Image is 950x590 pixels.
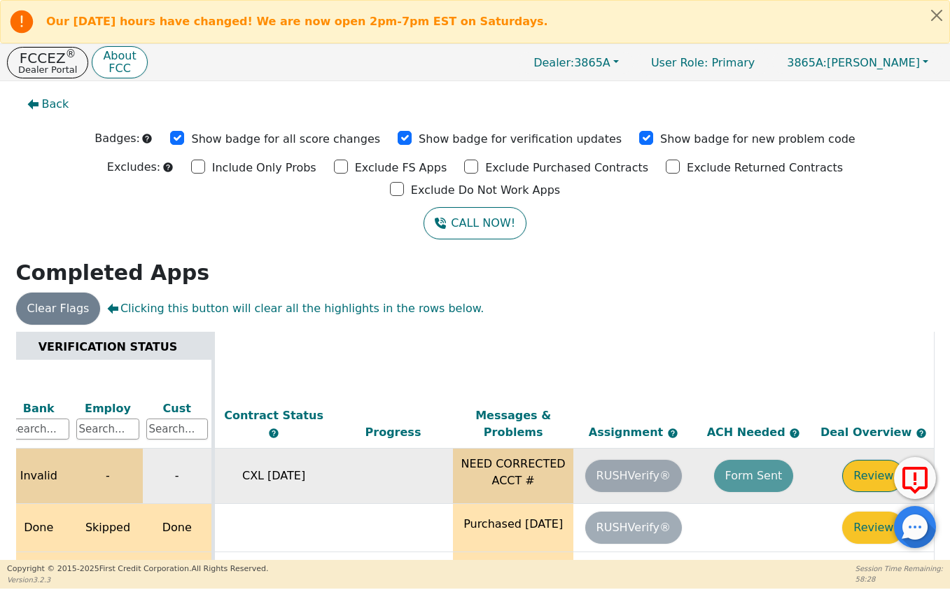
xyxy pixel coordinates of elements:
[7,575,268,585] p: Version 3.2.3
[143,449,213,504] td: -
[855,563,943,574] p: Session Time Remaining:
[224,409,323,422] span: Contract Status
[787,56,827,69] span: 3865A:
[637,49,769,76] a: User Role: Primary
[855,574,943,584] p: 58:28
[8,400,70,417] div: Bank
[355,160,447,176] p: Exclude FS Apps
[485,160,648,176] p: Exclude Purchased Contracts
[46,15,548,28] b: Our [DATE] hours have changed! We are now open 2pm-7pm EST on Saturdays.
[7,563,268,575] p: Copyright © 2015- 2025 First Credit Corporation.
[8,419,70,440] input: Search...
[95,130,140,147] p: Badges:
[213,449,333,504] td: CXL [DATE]
[707,426,790,439] span: ACH Needed
[687,160,843,176] p: Exclude Returned Contracts
[3,449,73,504] td: Invalid
[337,424,450,441] div: Progress
[589,426,667,439] span: Assignment
[456,456,570,489] p: NEED CORRECTED ACCT #
[76,419,139,440] input: Search...
[73,449,143,504] td: -
[146,419,208,440] input: Search...
[519,52,634,73] button: Dealer:3865A
[772,52,943,73] button: 3865A:[PERSON_NAME]
[42,96,69,113] span: Back
[842,512,904,544] button: Review
[103,50,136,62] p: About
[107,300,484,317] span: Clicking this button will clear all the highlights in the rows below.
[787,56,920,69] span: [PERSON_NAME]
[924,1,949,29] button: Close alert
[411,182,560,199] p: Exclude Do Not Work Apps
[820,426,927,439] span: Deal Overview
[16,260,210,285] strong: Completed Apps
[92,46,147,79] button: AboutFCC
[18,51,77,65] p: FCCEZ
[456,516,570,533] p: Purchased [DATE]
[103,63,136,74] p: FCC
[419,131,622,148] p: Show badge for verification updates
[660,131,855,148] p: Show badge for new problem code
[894,457,936,499] button: Report Error to FCC
[456,407,570,441] div: Messages & Problems
[842,460,904,492] button: Review
[16,293,101,325] button: Clear Flags
[8,338,208,355] div: VERIFICATION STATUS
[16,88,81,120] button: Back
[107,159,160,176] p: Excludes:
[146,400,208,417] div: Cust
[637,49,769,76] p: Primary
[3,504,73,552] td: Done
[73,504,143,552] td: Skipped
[651,56,708,69] span: User Role :
[191,131,380,148] p: Show badge for all score changes
[66,48,76,60] sup: ®
[212,160,316,176] p: Include Only Probs
[424,207,526,239] button: CALL NOW!
[143,504,213,552] td: Done
[533,56,574,69] span: Dealer:
[76,400,139,417] div: Employ
[18,65,77,74] p: Dealer Portal
[7,47,88,78] button: FCCEZ®Dealer Portal
[191,564,268,573] span: All Rights Reserved.
[533,56,610,69] span: 3865A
